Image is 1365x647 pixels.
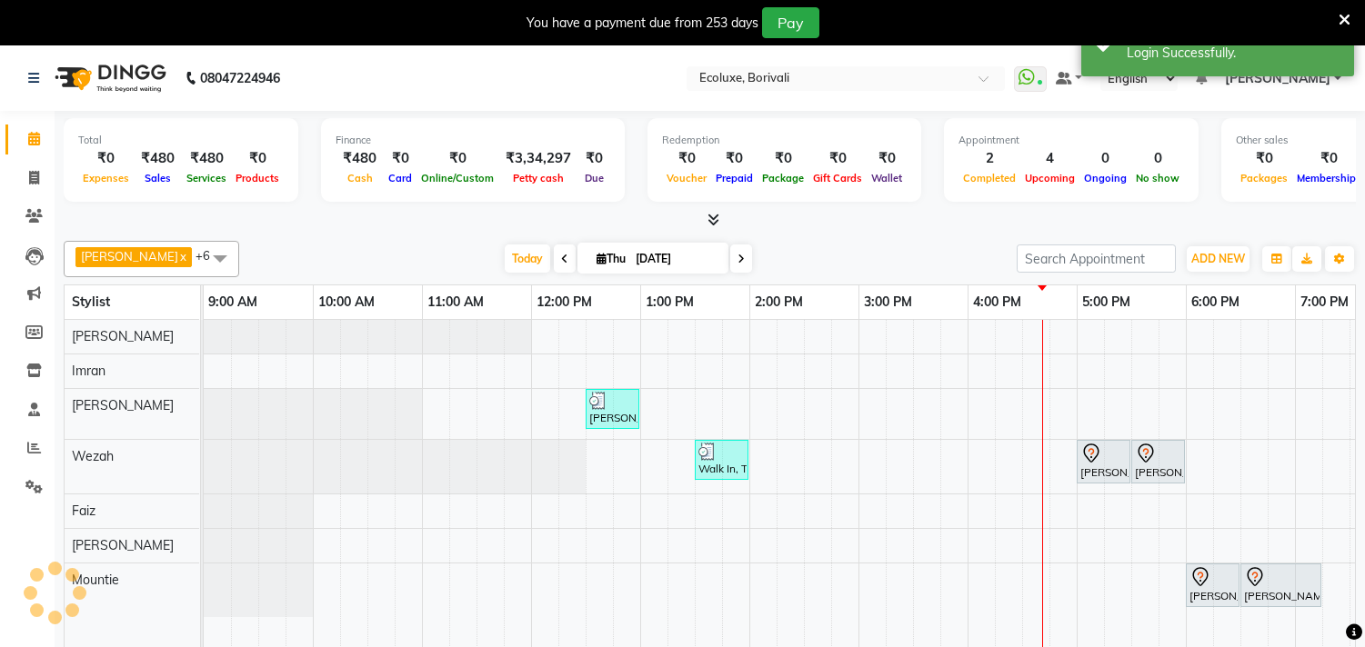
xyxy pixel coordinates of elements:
[711,148,758,169] div: ₹0
[630,245,721,273] input: 2025-09-04
[1079,148,1131,169] div: 0
[580,172,608,184] span: Due
[1131,148,1184,169] div: 0
[72,503,95,519] span: Faiz
[750,289,808,315] a: 2:00 PM
[762,7,819,38] button: Pay
[808,148,867,169] div: ₹0
[78,172,134,184] span: Expenses
[196,248,224,263] span: +6
[72,537,174,553] span: [PERSON_NAME]
[178,249,186,264] a: x
[231,172,284,184] span: Products
[859,289,917,315] a: 3:00 PM
[1131,172,1184,184] span: No show
[1188,566,1238,604] div: [PERSON_NAME], TK01, 06:00 PM-06:30 PM, Luxury Hairwash Long
[1191,252,1245,265] span: ADD NEW
[72,572,119,588] span: Mountie
[1187,246,1250,272] button: ADD NEW
[527,14,758,33] div: You have a payment due from 253 days
[343,172,377,184] span: Cash
[758,148,808,169] div: ₹0
[72,448,114,464] span: Wezah
[72,397,174,413] span: [PERSON_NAME]
[587,392,637,426] div: [PERSON_NAME], TK03, 12:30 PM-01:00 PM, O+3 [MEDICAL_DATA] Cleanup
[72,294,110,310] span: Stylist
[662,148,711,169] div: ₹0
[808,172,867,184] span: Gift Cards
[336,148,384,169] div: ₹480
[81,249,178,264] span: [PERSON_NAME]
[758,172,808,184] span: Package
[314,289,379,315] a: 10:00 AM
[867,172,907,184] span: Wallet
[969,289,1026,315] a: 4:00 PM
[1242,566,1320,604] div: [PERSON_NAME], TK01, 06:30 PM-07:15 PM, Ironing & Tongs Long
[384,172,417,184] span: Card
[1133,443,1183,481] div: [PERSON_NAME], TK04, 05:30 PM-06:00 PM, Blowdry Long
[204,289,262,315] a: 9:00 AM
[134,148,182,169] div: ₹480
[1236,148,1292,169] div: ₹0
[959,133,1184,148] div: Appointment
[78,133,284,148] div: Total
[1020,148,1079,169] div: 4
[182,148,231,169] div: ₹480
[140,172,176,184] span: Sales
[1079,443,1129,481] div: [PERSON_NAME], TK04, 05:00 PM-05:30 PM, Classic Long Hairwash
[959,148,1020,169] div: 2
[711,172,758,184] span: Prepaid
[336,133,610,148] div: Finance
[1236,172,1292,184] span: Packages
[1187,289,1244,315] a: 6:00 PM
[498,148,578,169] div: ₹3,34,297
[867,148,907,169] div: ₹0
[72,363,105,379] span: Imran
[532,289,597,315] a: 12:00 PM
[505,244,550,273] span: Today
[417,148,498,169] div: ₹0
[959,172,1020,184] span: Completed
[508,172,568,184] span: Petty cash
[1296,289,1353,315] a: 7:00 PM
[1127,44,1340,63] div: Login Successfully.
[1079,172,1131,184] span: Ongoing
[384,148,417,169] div: ₹0
[182,172,231,184] span: Services
[200,53,280,104] b: 08047224946
[578,148,610,169] div: ₹0
[1225,69,1330,88] span: [PERSON_NAME]
[423,289,488,315] a: 11:00 AM
[697,443,747,477] div: Walk In, TK02, 01:30 PM-02:00 PM, Blowdry Long
[72,328,174,344] span: [PERSON_NAME]
[662,172,711,184] span: Voucher
[46,53,171,104] img: logo
[662,133,907,148] div: Redemption
[231,148,284,169] div: ₹0
[1017,244,1176,273] input: Search Appointment
[78,148,134,169] div: ₹0
[641,289,698,315] a: 1:00 PM
[417,172,498,184] span: Online/Custom
[592,252,630,265] span: Thu
[1078,289,1135,315] a: 5:00 PM
[1020,172,1079,184] span: Upcoming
